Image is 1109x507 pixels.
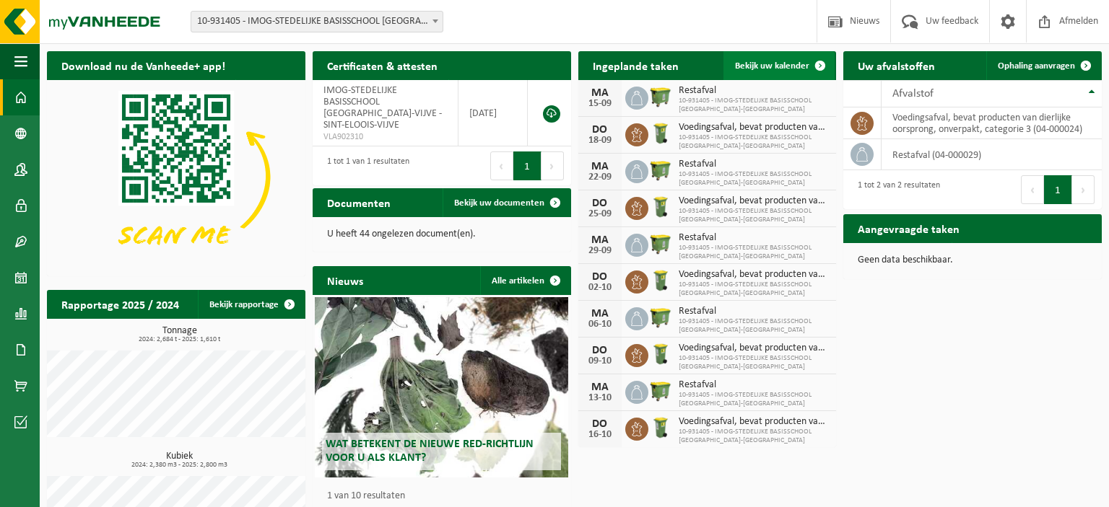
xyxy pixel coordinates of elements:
[320,150,409,182] div: 1 tot 1 van 1 resultaten
[648,305,673,330] img: WB-1100-HPE-GN-50
[851,174,940,206] div: 1 tot 2 van 2 resultaten
[679,391,830,408] span: 10-931405 - IMOG-STEDELIJKE BASISSCHOOL [GEOGRAPHIC_DATA]-[GEOGRAPHIC_DATA]
[443,188,570,217] a: Bekijk uw documenten
[648,379,673,403] img: WB-1100-HPE-GN-50
[586,99,614,109] div: 15-09
[679,428,830,445] span: 10-931405 - IMOG-STEDELIJKE BASISSCHOOL [GEOGRAPHIC_DATA]-[GEOGRAPHIC_DATA]
[586,393,614,403] div: 13-10
[679,207,830,224] span: 10-931405 - IMOG-STEDELIJKE BASISSCHOOL [GEOGRAPHIC_DATA]-[GEOGRAPHIC_DATA]
[843,214,974,242] h2: Aangevraagde taken
[586,430,614,440] div: 16-10
[586,246,614,256] div: 29-09
[1021,175,1044,204] button: Previous
[679,232,830,244] span: Restafval
[679,416,830,428] span: Voedingsafval, bevat producten van dierlijke oorsprong, onverpakt, categorie 3
[648,342,673,366] img: WB-0140-HPE-GN-50
[679,343,830,354] span: Voedingsafval, bevat producten van dierlijke oorsprong, onverpakt, categorie 3
[47,290,193,318] h2: Rapportage 2025 / 2024
[882,139,1102,170] td: restafval (04-000029)
[679,133,830,151] span: 10-931405 - IMOG-STEDELIJKE BASISSCHOOL [GEOGRAPHIC_DATA]-[GEOGRAPHIC_DATA]
[858,255,1087,265] p: Geen data beschikbaar.
[54,326,305,343] h3: Tonnage
[679,85,830,97] span: Restafval
[191,12,443,32] span: 10-931405 - IMOG-STEDELIJKE BASISSCHOOL SINT-ELOOIS-VIJVE - SINT-ELOOIS-VIJVE
[47,51,240,79] h2: Download nu de Vanheede+ app!
[513,151,542,180] button: 1
[454,198,544,208] span: Bekijk uw documenten
[679,244,830,261] span: 10-931405 - IMOG-STEDELIJKE BASISSCHOOL [GEOGRAPHIC_DATA]-[GEOGRAPHIC_DATA]
[586,234,614,246] div: MA
[1072,175,1095,204] button: Next
[323,131,448,143] span: VLA902310
[54,336,305,343] span: 2024: 2,684 t - 2025: 1,610 t
[313,266,378,294] h2: Nieuws
[648,268,673,293] img: WB-0140-HPE-GN-50
[586,124,614,136] div: DO
[679,317,830,335] span: 10-931405 - IMOG-STEDELIJKE BASISSCHOOL [GEOGRAPHIC_DATA]-[GEOGRAPHIC_DATA]
[586,345,614,356] div: DO
[882,107,1102,139] td: voedingsafval, bevat producten van dierlijke oorsprong, onverpakt, categorie 3 (04-000024)
[586,136,614,146] div: 18-09
[586,319,614,330] div: 06-10
[892,88,934,100] span: Afvalstof
[315,297,568,477] a: Wat betekent de nieuwe RED-richtlijn voor u als klant?
[843,51,949,79] h2: Uw afvalstoffen
[327,491,564,501] p: 1 van 10 resultaten
[648,121,673,146] img: WB-0140-HPE-GN-50
[648,232,673,256] img: WB-1100-HPE-GN-50
[679,159,830,170] span: Restafval
[679,97,830,114] span: 10-931405 - IMOG-STEDELIJKE BASISSCHOOL [GEOGRAPHIC_DATA]-[GEOGRAPHIC_DATA]
[54,462,305,469] span: 2024: 2,380 m3 - 2025: 2,800 m3
[1044,175,1072,204] button: 1
[735,61,809,71] span: Bekijk uw kalender
[586,209,614,219] div: 25-09
[490,151,513,180] button: Previous
[586,87,614,99] div: MA
[586,271,614,283] div: DO
[586,198,614,209] div: DO
[542,151,564,180] button: Next
[54,451,305,469] h3: Kubiek
[327,229,557,239] p: U heeft 44 ongelezen document(en).
[648,158,673,182] img: WB-1100-HPE-GN-50
[679,195,830,207] span: Voedingsafval, bevat producten van dierlijke oorsprong, onverpakt, categorie 3
[679,269,830,281] span: Voedingsafval, bevat producten van dierlijke oorsprong, onverpakt, categorie 3
[198,290,304,319] a: Bekijk rapportage
[648,415,673,440] img: WB-0140-HPE-GN-50
[480,266,570,295] a: Alle artikelen
[998,61,1075,71] span: Ophaling aanvragen
[679,170,830,188] span: 10-931405 - IMOG-STEDELIJKE BASISSCHOOL [GEOGRAPHIC_DATA]-[GEOGRAPHIC_DATA]
[586,161,614,172] div: MA
[586,356,614,366] div: 09-10
[679,281,830,298] span: 10-931405 - IMOG-STEDELIJKE BASISSCHOOL [GEOGRAPHIC_DATA]-[GEOGRAPHIC_DATA]
[986,51,1100,80] a: Ophaling aanvragen
[326,438,534,464] span: Wat betekent de nieuwe RED-richtlijn voor u als klant?
[586,418,614,430] div: DO
[679,354,830,371] span: 10-931405 - IMOG-STEDELIJKE BASISSCHOOL [GEOGRAPHIC_DATA]-[GEOGRAPHIC_DATA]
[578,51,693,79] h2: Ingeplande taken
[323,85,442,131] span: IMOG-STEDELIJKE BASISSCHOOL [GEOGRAPHIC_DATA]-VIJVE - SINT-ELOOIS-VIJVE
[679,306,830,317] span: Restafval
[586,172,614,182] div: 22-09
[458,80,528,146] td: [DATE]
[47,80,305,273] img: Download de VHEPlus App
[191,11,443,32] span: 10-931405 - IMOG-STEDELIJKE BASISSCHOOL SINT-ELOOIS-VIJVE - SINT-ELOOIS-VIJVE
[648,84,673,109] img: WB-1100-HPE-GN-50
[723,51,835,80] a: Bekijk uw kalender
[586,283,614,293] div: 02-10
[586,308,614,319] div: MA
[648,195,673,219] img: WB-0140-HPE-GN-50
[313,188,405,216] h2: Documenten
[313,51,452,79] h2: Certificaten & attesten
[679,122,830,133] span: Voedingsafval, bevat producten van dierlijke oorsprong, onverpakt, categorie 3
[586,382,614,393] div: MA
[679,379,830,391] span: Restafval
